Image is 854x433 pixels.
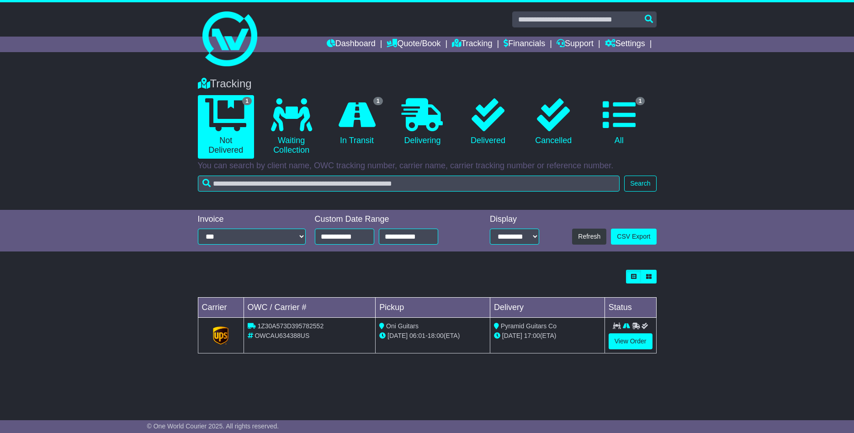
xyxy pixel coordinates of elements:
a: Tracking [452,37,492,52]
div: Custom Date Range [315,214,461,225]
a: Delivered [460,95,516,149]
td: Pickup [376,298,490,318]
td: Status [605,298,656,318]
span: OWCAU634388US [255,332,309,339]
p: You can search by client name, OWC tracking number, carrier name, carrier tracking number or refe... [198,161,657,171]
a: Quote/Book [387,37,440,52]
td: Delivery [490,298,605,318]
div: Invoice [198,214,306,225]
a: Support [557,37,594,52]
a: 1 In Transit [329,95,385,149]
div: - (ETA) [379,331,486,341]
div: Display [490,214,539,225]
a: View Order [609,333,652,349]
a: 1 Not Delivered [198,95,254,159]
button: Search [624,176,656,192]
span: Pyramid Guitars Co [501,322,557,330]
a: 1 All [591,95,647,149]
span: [DATE] [387,332,408,339]
span: 1 [242,97,252,105]
button: Refresh [572,229,606,245]
a: Waiting Collection [263,95,319,159]
div: Tracking [193,77,661,91]
a: Delivering [394,95,451,149]
span: 1 [373,97,383,105]
td: Carrier [198,298,244,318]
span: 1Z30A573D395782552 [257,322,324,330]
a: Financials [504,37,545,52]
a: Settings [605,37,645,52]
a: Cancelled [525,95,582,149]
a: Dashboard [327,37,376,52]
span: 1 [636,97,645,105]
span: 17:00 [524,332,540,339]
span: Oni Guitars [386,322,419,330]
span: 18:00 [428,332,444,339]
img: GetCarrierServiceLogo [213,326,228,345]
span: 06:01 [409,332,425,339]
div: (ETA) [494,331,601,341]
a: CSV Export [611,229,656,245]
td: OWC / Carrier # [244,298,376,318]
span: [DATE] [502,332,522,339]
span: © One World Courier 2025. All rights reserved. [147,422,279,430]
